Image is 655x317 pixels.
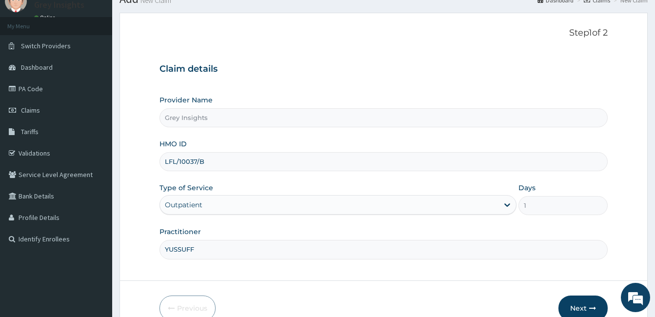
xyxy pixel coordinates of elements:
p: Grey Insights [34,0,84,9]
label: Practitioner [159,227,201,237]
span: Dashboard [21,63,53,72]
h3: Claim details [159,64,608,75]
span: Switch Providers [21,41,71,50]
img: d_794563401_company_1708531726252_794563401 [18,49,40,73]
label: HMO ID [159,139,187,149]
span: Claims [21,106,40,115]
p: Step 1 of 2 [159,28,608,39]
a: Online [34,14,58,21]
label: Provider Name [159,95,213,105]
div: Minimize live chat window [160,5,183,28]
label: Type of Service [159,183,213,193]
label: Days [518,183,536,193]
span: We're online! [57,96,135,195]
span: Tariffs [21,127,39,136]
input: Enter HMO ID [159,152,608,171]
div: Chat with us now [51,55,164,67]
div: Outpatient [165,200,202,210]
input: Enter Name [159,240,608,259]
textarea: Type your message and hit 'Enter' [5,213,186,247]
